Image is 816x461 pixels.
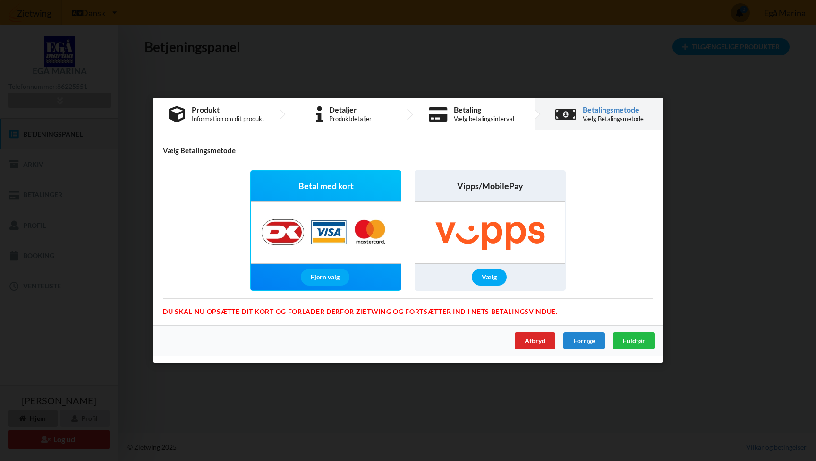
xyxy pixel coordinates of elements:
div: Du skal nu opsætte dit kort og forlader derfor Zietwing og fortsætter ind i Nets betalingsvindue. [163,299,653,309]
div: Vælg [472,269,507,286]
div: Produkt [192,106,264,113]
div: Afbryd [515,333,555,350]
div: Fjern valg [301,269,349,286]
div: Information om dit produkt [192,115,264,123]
div: Betalingsmetode [583,106,644,113]
img: Nets [252,202,400,264]
div: Betaling [454,106,514,113]
div: Vælg betalingsinterval [454,115,514,123]
div: Produktdetaljer [329,115,372,123]
span: Fuldfør [623,337,645,345]
div: Detaljer [329,106,372,113]
img: Vipps/MobilePay [415,202,565,264]
span: Vipps/MobilePay [457,181,523,192]
div: Vælg Betalingsmetode [583,115,644,123]
div: Forrige [563,333,605,350]
h4: Vælg Betalingsmetode [163,147,653,156]
span: Betal med kort [298,181,354,192]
